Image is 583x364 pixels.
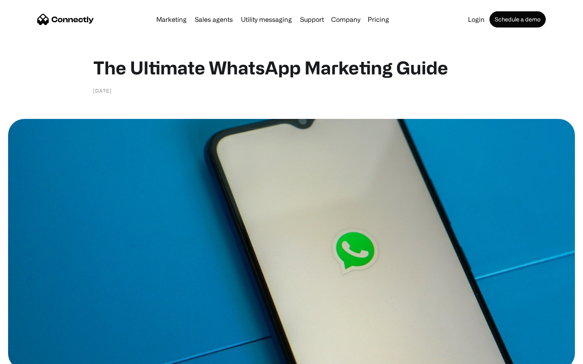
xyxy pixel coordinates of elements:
[93,87,112,95] div: [DATE]
[297,16,327,23] a: Support
[93,57,490,78] h1: The Ultimate WhatsApp Marketing Guide
[16,350,49,361] ul: Language list
[238,16,295,23] a: Utility messaging
[331,14,360,25] div: Company
[153,16,190,23] a: Marketing
[364,16,392,23] a: Pricing
[8,350,49,361] aside: Language selected: English
[329,14,363,25] div: Company
[489,11,546,28] a: Schedule a demo
[465,16,488,23] a: Login
[191,16,236,23] a: Sales agents
[37,13,94,25] a: home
